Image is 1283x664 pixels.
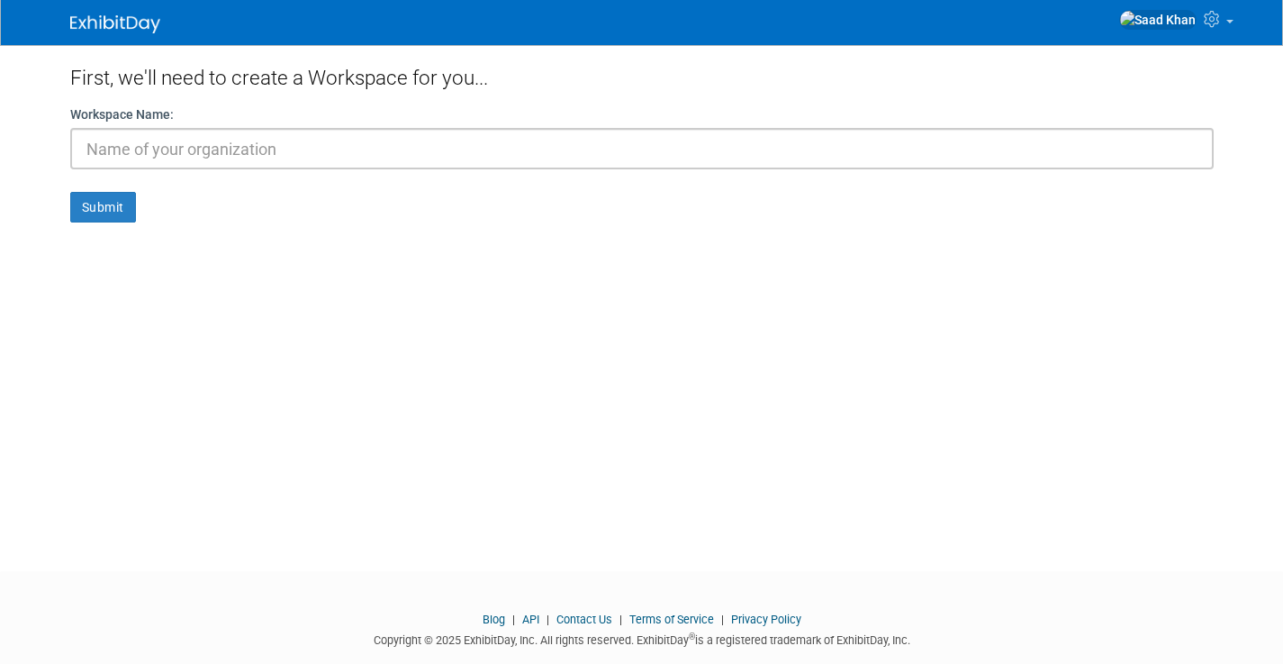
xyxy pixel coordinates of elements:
a: API [522,613,539,626]
label: Workspace Name: [70,105,174,123]
span: | [615,613,627,626]
a: Blog [483,613,505,626]
button: Submit [70,192,136,223]
img: ExhibitDay [70,15,160,33]
input: Name of your organization [70,128,1214,169]
span: | [542,613,554,626]
a: Terms of Service [629,613,714,626]
span: | [508,613,520,626]
span: | [717,613,728,626]
img: Saad Khan [1119,10,1197,30]
sup: ® [689,632,695,641]
a: Contact Us [556,613,612,626]
div: First, we'll need to create a Workspace for you... [70,45,1214,105]
a: Privacy Policy [731,613,801,626]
